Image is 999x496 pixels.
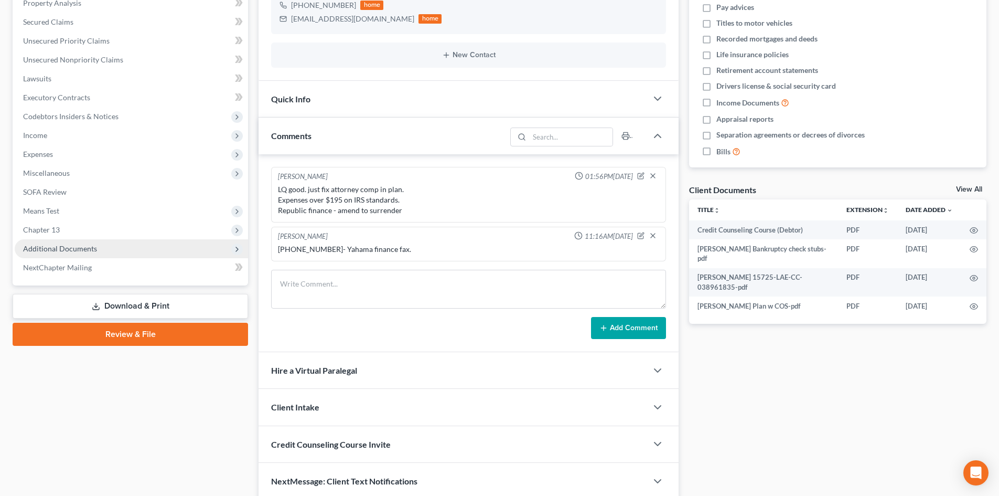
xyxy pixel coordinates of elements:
[716,130,865,140] span: Separation agreements or decrees of divorces
[716,2,754,13] span: Pay advices
[271,439,391,449] span: Credit Counseling Course Invite
[23,131,47,140] span: Income
[23,244,97,253] span: Additional Documents
[716,98,779,108] span: Income Documents
[947,207,953,214] i: expand_more
[280,51,658,59] button: New Contact
[838,239,897,268] td: PDF
[689,220,838,239] td: Credit Counseling Course (Debtor)
[23,168,70,177] span: Miscellaneous
[883,207,889,214] i: unfold_more
[846,206,889,214] a: Extensionunfold_more
[716,65,818,76] span: Retirement account statements
[956,186,982,193] a: View All
[714,207,720,214] i: unfold_more
[838,220,897,239] td: PDF
[271,365,357,375] span: Hire a Virtual Paralegal
[23,150,53,159] span: Expenses
[360,1,383,10] div: home
[23,36,110,45] span: Unsecured Priority Claims
[585,231,633,241] span: 11:16AM[DATE]
[15,13,248,31] a: Secured Claims
[897,220,961,239] td: [DATE]
[418,14,442,24] div: home
[716,34,818,44] span: Recorded mortgages and deeds
[271,94,310,104] span: Quick Info
[906,206,953,214] a: Date Added expand_more
[23,74,51,83] span: Lawsuits
[15,183,248,202] a: SOFA Review
[23,263,92,272] span: NextChapter Mailing
[15,31,248,50] a: Unsecured Priority Claims
[291,14,414,24] div: [EMAIL_ADDRESS][DOMAIN_NAME]
[271,131,311,141] span: Comments
[278,172,328,182] div: [PERSON_NAME]
[530,128,613,146] input: Search...
[716,114,774,124] span: Appraisal reports
[689,268,838,297] td: [PERSON_NAME] 15725-LAE-CC-038961835-pdf
[23,206,59,215] span: Means Test
[963,460,989,486] div: Open Intercom Messenger
[15,88,248,107] a: Executory Contracts
[897,268,961,297] td: [DATE]
[278,244,659,255] div: [PHONE_NUMBER] - Yahama finance fax.
[13,323,248,346] a: Review & File
[271,402,319,412] span: Client Intake
[689,184,756,195] div: Client Documents
[23,187,67,196] span: SOFA Review
[689,297,838,315] td: [PERSON_NAME] Plan w COS-pdf
[23,55,123,64] span: Unsecured Nonpriority Claims
[15,50,248,69] a: Unsecured Nonpriority Claims
[278,184,659,216] div: LQ good. just fix attorney comp in plan. Expenses over $195 on IRS standards. Republic finance - ...
[271,476,417,486] span: NextMessage: Client Text Notifications
[716,18,792,28] span: Titles to motor vehicles
[697,206,720,214] a: Titleunfold_more
[716,81,836,91] span: Drivers license & social security card
[15,69,248,88] a: Lawsuits
[689,239,838,268] td: [PERSON_NAME] Bankruptcy check stubs-pdf
[278,231,328,242] div: [PERSON_NAME]
[716,146,731,157] span: Bills
[13,294,248,319] a: Download & Print
[897,297,961,315] td: [DATE]
[23,112,119,121] span: Codebtors Insiders & Notices
[23,17,73,26] span: Secured Claims
[838,268,897,297] td: PDF
[15,258,248,277] a: NextChapter Mailing
[591,317,666,339] button: Add Comment
[897,239,961,268] td: [DATE]
[838,297,897,315] td: PDF
[23,93,90,102] span: Executory Contracts
[23,225,60,234] span: Chapter 13
[716,49,789,60] span: Life insurance policies
[585,172,633,182] span: 01:56PM[DATE]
